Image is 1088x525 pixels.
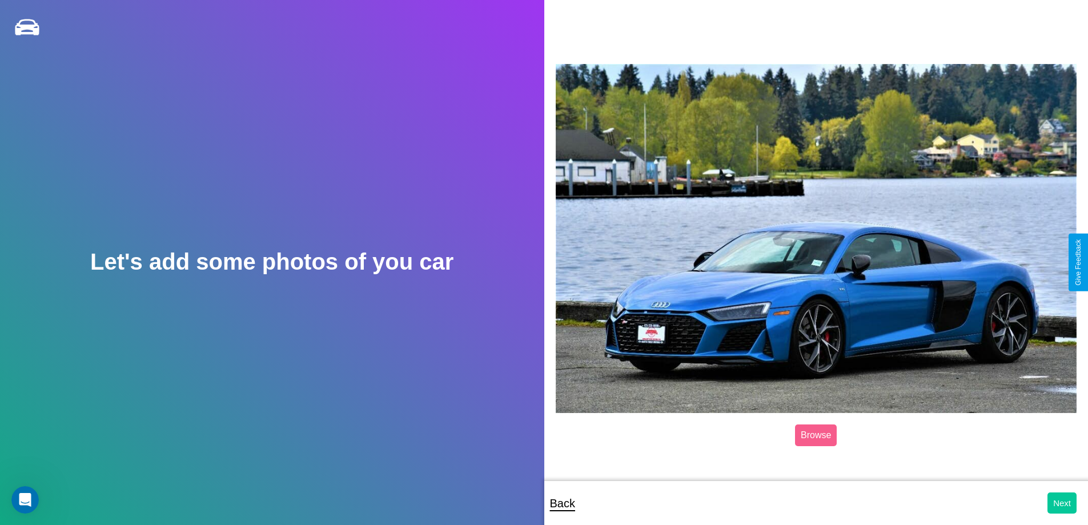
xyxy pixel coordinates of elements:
img: posted [556,64,1077,414]
iframe: Intercom live chat [11,486,39,514]
p: Back [550,493,575,514]
div: Give Feedback [1074,239,1082,286]
button: Next [1047,492,1077,514]
h2: Let's add some photos of you car [90,249,453,275]
label: Browse [795,424,837,446]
